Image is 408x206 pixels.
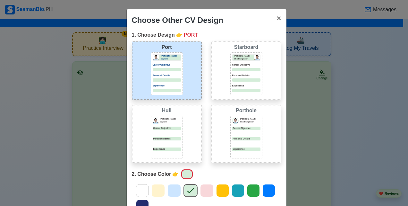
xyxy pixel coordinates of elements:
span: point [172,170,179,178]
span: × [276,14,281,22]
div: Porthole [213,107,279,114]
p: Chief Engineer [234,58,254,60]
p: Captain [161,58,181,60]
p: Captain [160,121,181,123]
div: Experience [232,148,260,151]
div: Hull [134,107,200,114]
div: 1. Choose Design [132,31,281,39]
div: Starboard [213,43,279,51]
p: Experience [153,148,181,151]
span: PORT [184,31,198,39]
p: Experience [153,84,181,88]
p: Personal Details [232,74,260,77]
p: Career Objective [232,63,260,67]
div: Personal Details [232,137,260,141]
p: [PERSON_NAME] [240,118,260,121]
span: point [176,31,183,39]
div: Port [134,43,200,51]
p: Career Objective [153,63,181,67]
p: Experience [232,84,260,88]
p: [PERSON_NAME] [160,118,181,121]
p: Career Objective [153,127,181,130]
p: [PERSON_NAME] [234,55,254,58]
p: Personal Details [153,137,181,141]
div: Choose Other CV Design [132,14,223,26]
p: Chief Engineer [240,121,260,123]
p: Personal Details [153,74,181,77]
p: [PERSON_NAME] [161,55,181,58]
div: 2. Choose Color [132,168,281,180]
div: Career Objective [232,127,260,130]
